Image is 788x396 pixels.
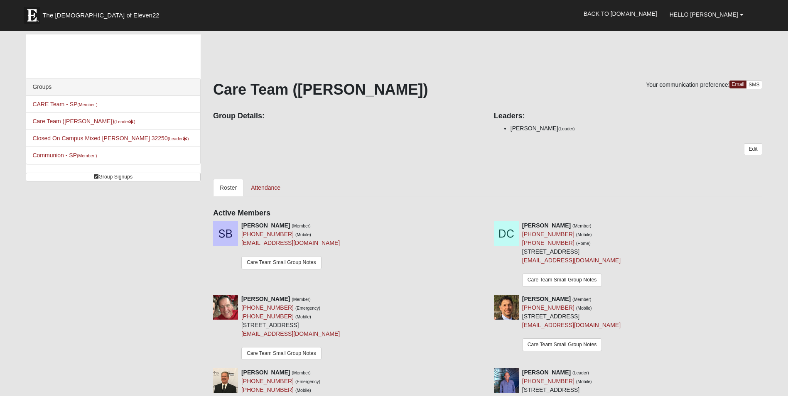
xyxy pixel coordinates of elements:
[77,102,97,107] small: (Member )
[32,152,97,159] a: Communion - SP(Member )
[729,81,746,88] a: Email
[295,314,311,319] small: (Mobile)
[522,296,571,302] strong: [PERSON_NAME]
[26,78,200,96] div: Groups
[32,118,135,125] a: Care Team ([PERSON_NAME])(Leader)
[576,241,591,246] small: (Home)
[213,112,481,121] h4: Group Details:
[244,179,287,196] a: Attendance
[494,112,762,121] h4: Leaders:
[213,179,243,196] a: Roster
[42,11,159,20] span: The [DEMOGRAPHIC_DATA] of Eleven22
[292,297,311,302] small: (Member)
[114,119,135,124] small: (Leader )
[292,223,311,228] small: (Member)
[241,240,340,246] a: [EMAIL_ADDRESS][DOMAIN_NAME]
[241,295,340,362] div: [STREET_ADDRESS]
[576,232,592,237] small: (Mobile)
[646,81,729,88] span: Your communication preference:
[20,3,186,24] a: The [DEMOGRAPHIC_DATA] of Eleven22
[241,378,294,384] a: [PHONE_NUMBER]
[522,369,571,376] strong: [PERSON_NAME]
[522,378,574,384] a: [PHONE_NUMBER]
[670,11,738,18] span: Hello [PERSON_NAME]
[168,136,189,141] small: (Leader )
[663,4,750,25] a: Hello [PERSON_NAME]
[241,231,294,237] a: [PHONE_NUMBER]
[522,222,571,229] strong: [PERSON_NAME]
[213,81,762,98] h1: Care Team ([PERSON_NAME])
[24,7,40,24] img: Eleven22 logo
[26,173,201,181] a: Group Signups
[576,306,592,310] small: (Mobile)
[572,223,592,228] small: (Member)
[295,379,320,384] small: (Emergency)
[295,232,311,237] small: (Mobile)
[241,296,290,302] strong: [PERSON_NAME]
[572,370,589,375] small: (Leader)
[241,347,322,360] a: Care Team Small Group Notes
[32,101,97,108] a: CARE Team - SP(Member )
[522,240,574,246] a: [PHONE_NUMBER]
[241,330,340,337] a: [EMAIL_ADDRESS][DOMAIN_NAME]
[522,322,621,328] a: [EMAIL_ADDRESS][DOMAIN_NAME]
[577,3,663,24] a: Back to [DOMAIN_NAME]
[744,143,762,155] a: Edit
[572,297,592,302] small: (Member)
[522,295,621,353] div: [STREET_ADDRESS]
[213,209,762,218] h4: Active Members
[241,256,322,269] a: Care Team Small Group Notes
[511,124,762,133] li: [PERSON_NAME]
[295,306,320,310] small: (Emergency)
[522,221,621,288] div: [STREET_ADDRESS]
[522,274,602,286] a: Care Team Small Group Notes
[77,153,97,158] small: (Member )
[32,135,189,142] a: Closed On Campus Mixed [PERSON_NAME] 32250(Leader)
[522,257,621,264] a: [EMAIL_ADDRESS][DOMAIN_NAME]
[522,338,602,351] a: Care Team Small Group Notes
[241,222,290,229] strong: [PERSON_NAME]
[522,231,574,237] a: [PHONE_NUMBER]
[522,304,574,311] a: [PHONE_NUMBER]
[558,126,575,131] small: (Leader)
[241,313,294,320] a: [PHONE_NUMBER]
[746,81,762,89] a: SMS
[241,369,290,376] strong: [PERSON_NAME]
[576,379,592,384] small: (Mobile)
[292,370,311,375] small: (Member)
[241,304,294,311] a: [PHONE_NUMBER]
